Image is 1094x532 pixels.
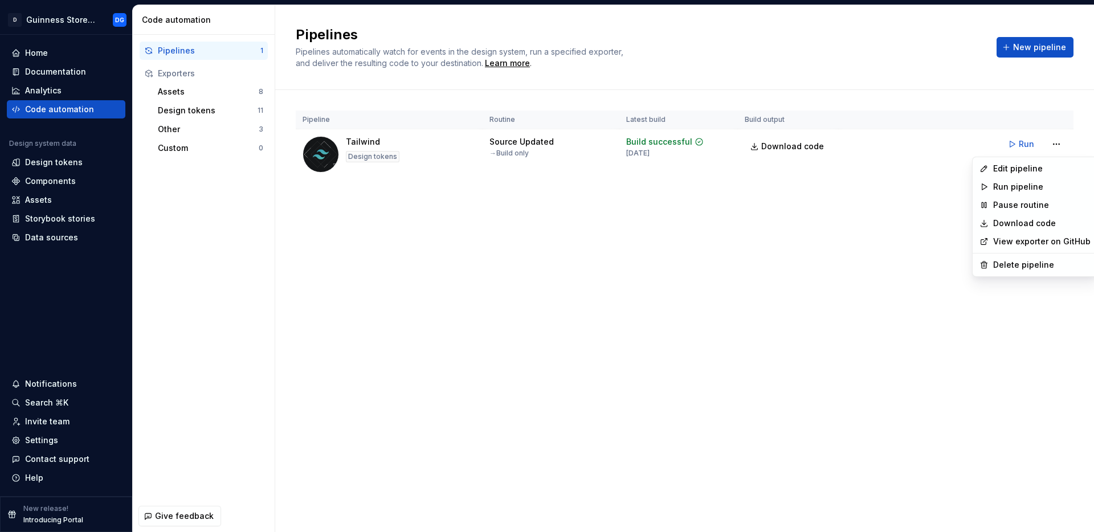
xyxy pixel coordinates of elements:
[993,163,1091,174] div: Edit pipeline
[993,181,1091,193] div: Run pipeline
[993,199,1091,211] div: Pause routine
[993,259,1091,271] div: Delete pipeline
[993,236,1091,247] a: View exporter on GitHub
[993,218,1091,229] a: Download code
